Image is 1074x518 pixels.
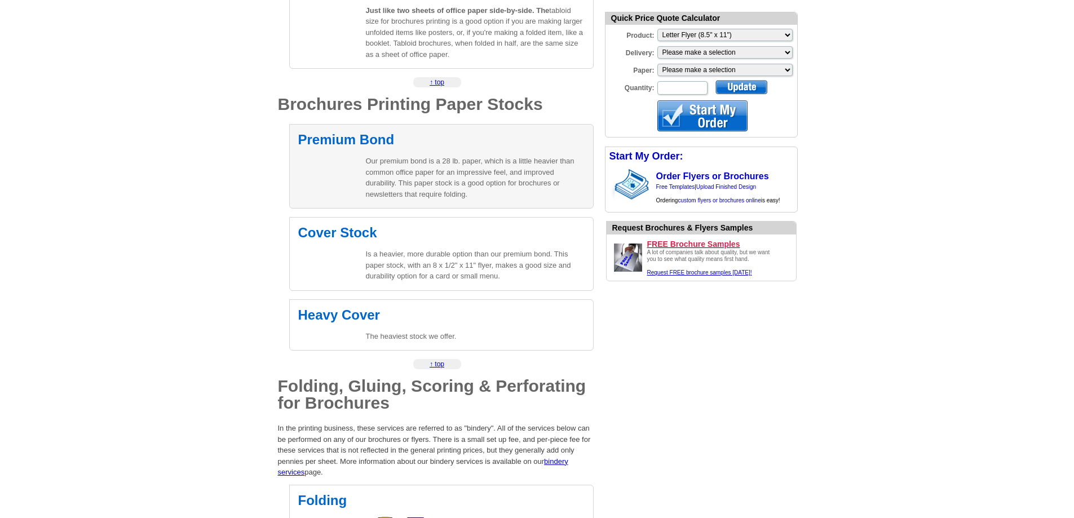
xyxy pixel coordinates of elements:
label: Delivery: [605,45,656,58]
a: Free Templates [656,184,695,190]
label: Product: [605,28,656,41]
div: Want to know how your brochure printing will look before you order it? Check our work. [612,222,796,234]
div: Start My Order: [605,147,797,166]
a: Request FREE samples of our brochures printing [611,268,645,276]
p: tabloid size for brochures printing is a good option if you are making larger unfolded items like... [366,5,585,60]
a: Request FREE samples of our flyer & brochure printing. [647,269,752,276]
img: Request FREE samples of our brochures printing [611,241,645,275]
div: Quick Price Quote Calculator [605,12,797,25]
p: The heaviest stock we offer. [366,331,585,342]
a: FREE Brochure Samples [647,239,792,249]
h2: Heavy Cover [298,308,585,322]
span: | Ordering is easy! [656,184,780,203]
p: Is a heavier, more durable option than our premium bond. This paper stock, with an 8 x 1/2" x 11"... [366,249,585,282]
h2: Folding [298,494,585,507]
a: Order Flyers or Brochures [656,171,769,181]
span: Just like two sheets of office paper side-by-side. The [366,6,550,15]
h2: Cover Stock [298,226,585,240]
img: background image for brochures and flyers arrow [605,166,615,203]
p: Our premium bond is a 28 lb. paper, which is a little heavier than common office paper for an imp... [366,156,585,200]
a: ↑ top [430,78,444,86]
h1: Brochures Printing Paper Stocks [278,96,594,113]
a: custom flyers or brochures online [678,197,761,203]
div: A lot of companies talk about quality, but we want you to see what quality means first hand. [647,249,777,276]
h1: Folding, Gluing, Scoring & Perforating for Brochures [278,378,594,411]
label: Quantity: [605,80,656,93]
a: ↑ top [430,360,444,368]
iframe: LiveChat chat widget [848,256,1074,518]
img: stack of brochures with custom content [615,166,655,203]
p: In the printing business, these services are referred to as "bindery". All of the services below ... [278,423,594,478]
a: Upload Finished Design [696,184,756,190]
a: bindery services [278,457,568,477]
h2: Premium Bond [298,133,585,147]
label: Paper: [605,63,656,76]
